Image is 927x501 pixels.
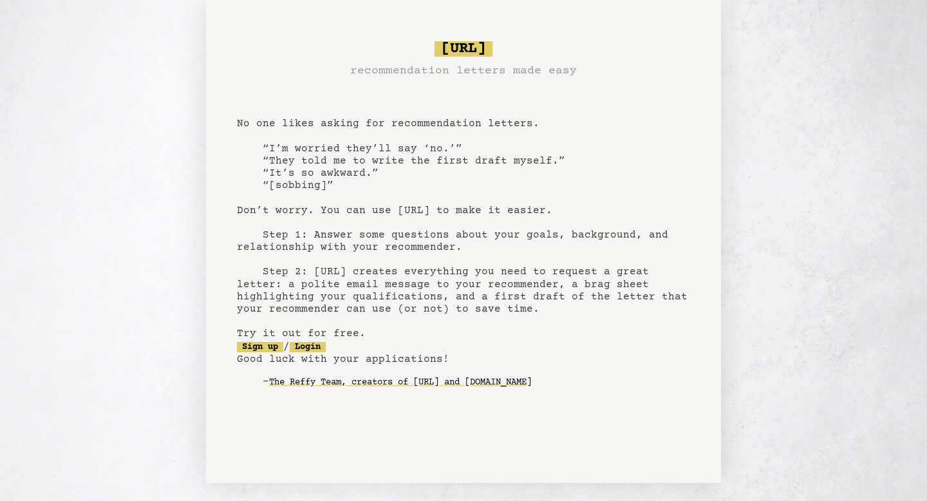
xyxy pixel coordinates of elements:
h3: recommendation letters made easy [350,62,577,80]
div: - [263,376,690,389]
pre: No one likes asking for recommendation letters. “I’m worried they’ll say ‘no.’” “They told me to ... [237,36,690,413]
a: The Reffy Team, creators of [URL] and [DOMAIN_NAME] [269,372,532,393]
a: Sign up [237,342,283,352]
a: Login [290,342,326,352]
span: [URL] [435,41,492,57]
